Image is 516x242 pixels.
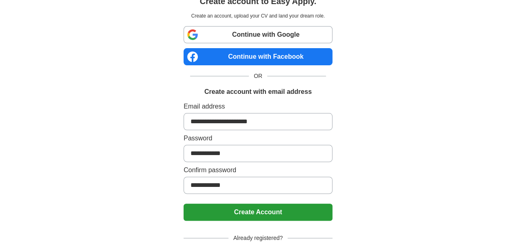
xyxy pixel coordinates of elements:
h1: Create account with email address [204,87,312,97]
label: Password [184,133,332,143]
label: Confirm password [184,165,332,175]
a: Continue with Google [184,26,332,43]
label: Email address [184,102,332,111]
span: OR [249,72,267,80]
a: Continue with Facebook [184,48,332,65]
p: Create an account, upload your CV and land your dream role. [185,12,331,20]
button: Create Account [184,204,332,221]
